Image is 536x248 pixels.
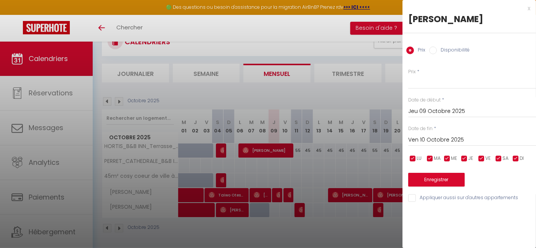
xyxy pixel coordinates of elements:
[408,68,416,76] label: Prix
[408,13,530,25] div: [PERSON_NAME]
[408,125,433,132] label: Date de fin
[451,155,457,162] span: ME
[468,155,473,162] span: JE
[434,155,441,162] span: MA
[417,155,422,162] span: LU
[402,4,530,13] div: x
[485,155,491,162] span: VE
[408,173,465,187] button: Enregistrer
[502,155,509,162] span: SA
[408,97,441,104] label: Date de début
[520,155,524,162] span: DI
[437,47,470,55] label: Disponibilité
[414,47,425,55] label: Prix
